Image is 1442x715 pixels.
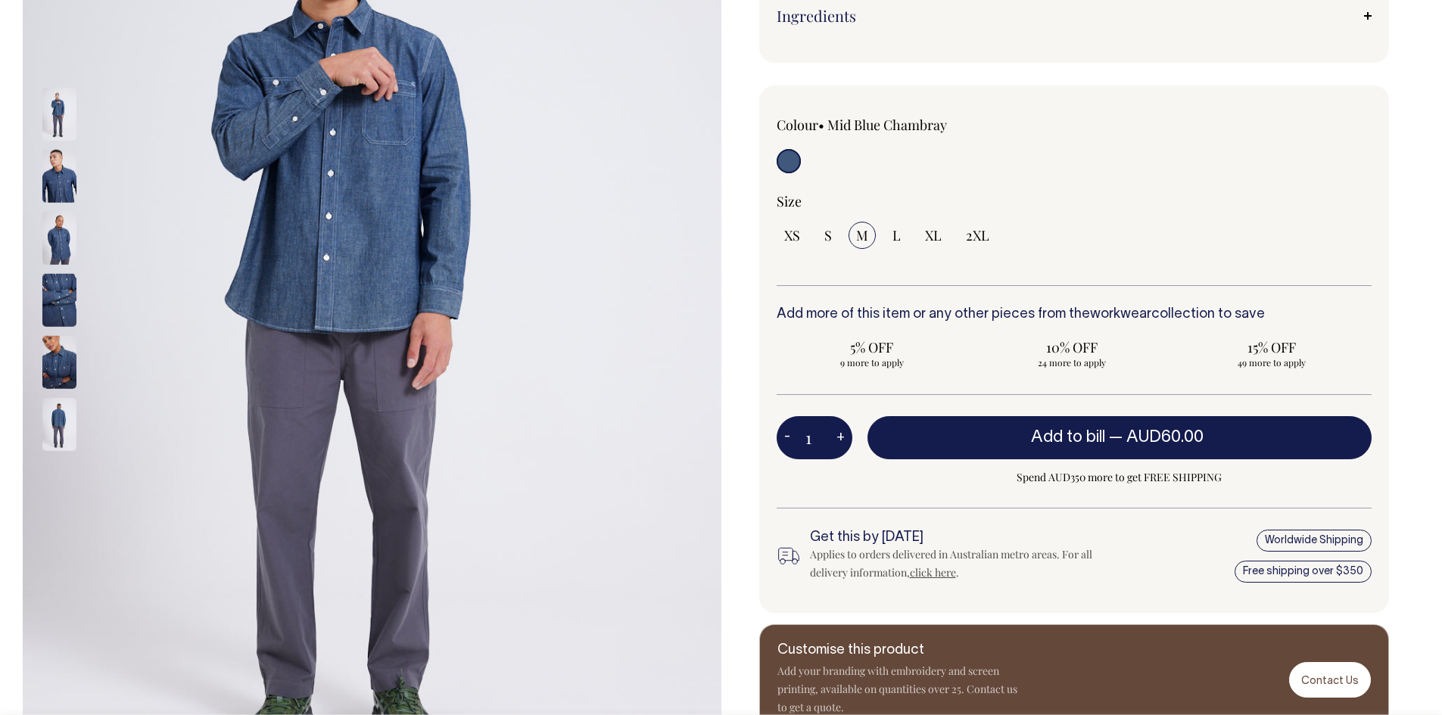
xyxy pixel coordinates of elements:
[984,338,1160,356] span: 10% OFF
[817,222,839,249] input: S
[966,226,989,244] span: 2XL
[1184,356,1359,368] span: 49 more to apply
[829,423,852,453] button: +
[777,7,1372,25] a: Ingredients
[827,116,947,134] label: Mid Blue Chambray
[777,192,1372,210] div: Size
[1126,430,1204,445] span: AUD60.00
[777,643,1020,658] h6: Customise this product
[910,565,956,580] a: click here
[925,226,942,244] span: XL
[810,530,1102,546] h6: Get this by [DATE]
[42,150,76,203] img: mid-blue-chambray
[42,398,76,451] img: mid-blue-chambray
[867,416,1372,459] button: Add to bill —AUD60.00
[917,222,949,249] input: XL
[777,222,808,249] input: XS
[976,334,1167,373] input: 10% OFF 24 more to apply
[1184,338,1359,356] span: 15% OFF
[1176,334,1367,373] input: 15% OFF 49 more to apply
[42,88,76,141] img: mid-blue-chambray
[1289,662,1371,698] a: Contact Us
[1031,430,1105,445] span: Add to bill
[885,222,908,249] input: L
[784,356,960,368] span: 9 more to apply
[777,307,1372,322] h6: Add more of this item or any other pieces from the collection to save
[892,226,901,244] span: L
[1090,308,1151,321] a: workwear
[777,116,1015,134] div: Colour
[824,226,832,244] span: S
[958,222,997,249] input: 2XL
[42,336,76,389] img: mid-blue-chambray
[1109,430,1207,445] span: —
[856,226,868,244] span: M
[784,226,800,244] span: XS
[42,274,76,327] img: mid-blue-chambray
[784,338,960,356] span: 5% OFF
[777,423,798,453] button: -
[984,356,1160,368] span: 24 more to apply
[810,546,1102,582] div: Applies to orders delivered in Australian metro areas. For all delivery information, .
[818,116,824,134] span: •
[867,468,1372,487] span: Spend AUD350 more to get FREE SHIPPING
[849,222,876,249] input: M
[42,212,76,265] img: mid-blue-chambray
[777,334,967,373] input: 5% OFF 9 more to apply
